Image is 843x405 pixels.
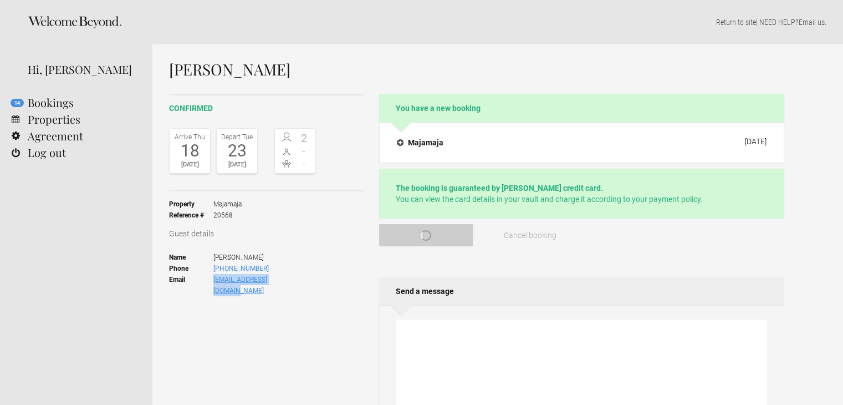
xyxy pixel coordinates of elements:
[169,228,364,239] h3: Guest details
[799,18,825,27] a: Email us
[169,199,213,210] strong: Property
[745,137,767,146] div: [DATE]
[295,133,313,144] span: 2
[388,131,775,154] button: Majamaja [DATE]
[172,159,207,170] div: [DATE]
[213,199,242,210] span: Majamaja
[396,183,768,205] p: You can view the card details in your vault and charge it according to your payment policy.
[169,210,213,221] strong: Reference #
[11,99,24,107] flynt-notification-badge: 14
[213,265,269,272] a: [PHONE_NUMBER]
[213,276,267,295] a: [EMAIL_ADDRESS][DOMAIN_NAME]
[379,94,784,122] h2: You have a new booking
[483,224,577,246] button: Cancel booking
[169,274,213,296] strong: Email
[295,158,313,169] span: -
[219,143,254,159] div: 23
[219,159,254,170] div: [DATE]
[28,61,136,78] div: Hi, [PERSON_NAME]
[396,184,603,193] strong: The booking is guaranteed by [PERSON_NAME] credit card.
[169,252,213,263] strong: Name
[379,277,784,305] h2: Send a message
[169,17,826,28] p: | NEED HELP? .
[169,103,364,114] h2: confirmed
[172,143,207,159] div: 18
[503,231,556,240] span: Cancel booking
[213,210,242,221] span: 20568
[397,137,443,148] h4: Majamaja
[169,263,213,274] strong: Phone
[213,252,316,263] span: [PERSON_NAME]
[716,18,756,27] a: Return to site
[172,131,207,143] div: Arrive Thu
[219,131,254,143] div: Depart Tue
[295,145,313,156] span: -
[169,61,784,78] h1: [PERSON_NAME]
